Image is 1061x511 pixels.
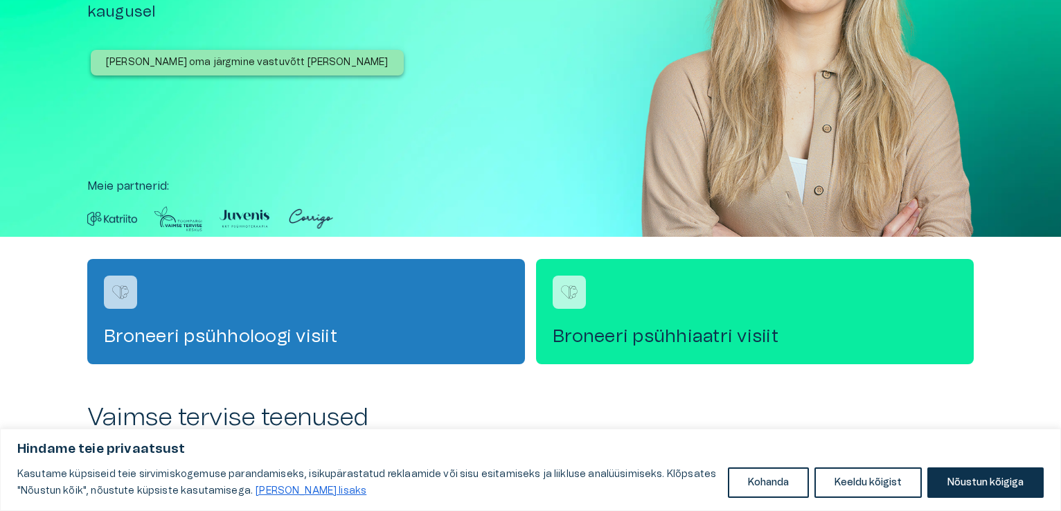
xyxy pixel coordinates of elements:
button: Nõustun kõigiga [927,467,1044,498]
img: Broneeri psühhiaatri visiit logo [559,282,580,303]
p: Meie partnerid : [87,178,974,195]
p: Hindame teie privaatsust [17,441,1044,458]
button: [PERSON_NAME] oma järgmine vastuvõtt [PERSON_NAME] [91,50,404,75]
a: Navigate to service booking [536,259,974,364]
img: Partner logo [220,206,269,232]
h2: Vaimse tervise teenused [87,403,974,433]
img: Partner logo [154,206,203,232]
h4: Broneeri psühhiaatri visiit [553,325,957,348]
button: Keeldu kõigist [814,467,922,498]
a: Navigate to service booking [87,259,525,364]
p: Kasutame küpsiseid teie sirvimiskogemuse parandamiseks, isikupärastatud reklaamide või sisu esita... [17,466,717,499]
button: Kohanda [728,467,809,498]
img: Broneeri psühholoogi visiit logo [110,282,131,303]
img: Partner logo [286,206,336,232]
h4: Broneeri psühholoogi visiit [104,325,508,348]
a: Loe lisaks [255,485,367,496]
img: Partner logo [87,206,137,232]
p: [PERSON_NAME] oma järgmine vastuvõtt [PERSON_NAME] [106,55,389,70]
